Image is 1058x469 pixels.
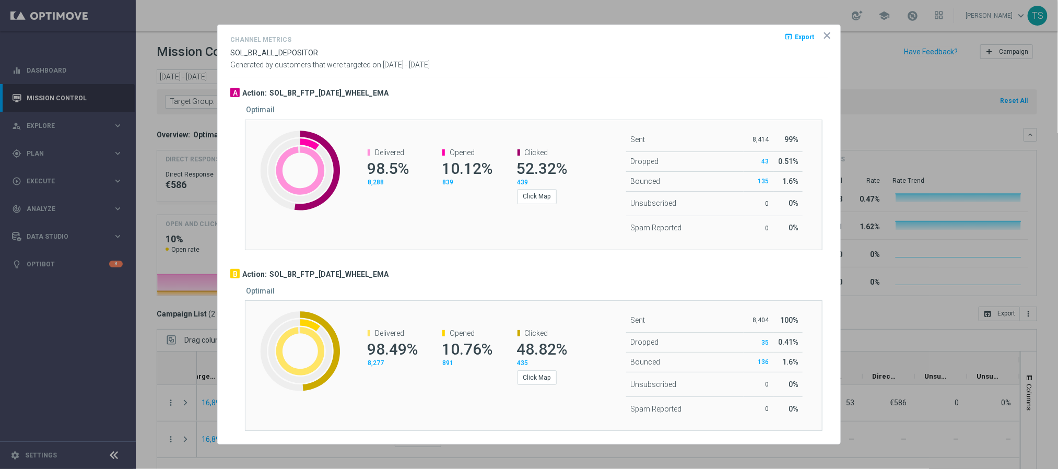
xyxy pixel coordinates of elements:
span: Dropped [630,157,659,166]
span: Dropped [630,338,659,346]
h4: Channel Metrics [230,36,291,43]
span: SOL_BR_ALL_DEPOSITOR [230,49,318,57]
p: 0 [748,380,769,389]
button: Click Map [518,189,557,204]
h3: Action: [242,88,267,98]
span: Sent [630,316,645,324]
span: Delivered [375,148,404,157]
span: 10.12% [442,159,492,178]
span: 435 [518,359,528,367]
button: Click Map [518,370,557,385]
p: 0 [748,405,769,413]
p: 0 [748,224,769,232]
span: 0.41% [778,338,798,346]
span: 100% [780,316,798,324]
span: 0% [789,380,798,389]
span: 48.82% [517,340,568,358]
p: 0 [748,200,769,208]
span: Export [795,33,814,41]
span: Opened [450,148,475,157]
span: Spam Reported [630,224,681,232]
h5: Optimail [246,105,275,114]
span: 52.32% [517,159,568,178]
span: Clicked [525,329,548,337]
span: 135 [758,178,769,185]
h3: Action: [242,269,267,279]
span: [DATE] - [DATE] [383,61,430,69]
i: open_in_browser [784,32,793,41]
span: 439 [518,179,528,186]
button: open_in_browser Export [783,30,815,43]
p: 8,414 [748,135,769,144]
span: 136 [758,358,769,366]
span: 0% [789,224,798,232]
span: 35 [762,339,769,346]
span: 99% [784,135,798,144]
span: Spam Reported [630,405,681,413]
span: 1.6% [782,358,798,366]
span: 98.5% [367,159,409,178]
span: 839 [442,179,453,186]
span: Clicked [525,148,548,157]
span: Unsubscribed [630,199,676,207]
span: 1.6% [782,177,798,185]
span: 98.49% [367,340,418,358]
span: Bounced [630,177,660,185]
div: B [230,269,240,278]
span: Bounced [630,358,660,366]
p: 8,404 [748,316,769,324]
h3: SOL_BR_FTP_[DATE]_WHEEL_EMA [269,88,389,98]
div: A [230,88,240,97]
span: Unsubscribed [630,380,676,389]
span: 891 [442,359,453,367]
h5: Optimail [246,287,275,295]
h3: SOL_BR_FTP_[DATE]_WHEEL_EMA [269,269,389,279]
span: 0.51% [778,157,798,166]
opti-icon: icon [822,30,832,41]
span: 0% [789,199,798,207]
span: Delivered [375,329,404,337]
span: Generated by customers that were targeted on [230,61,381,69]
span: 10.76% [442,340,492,358]
span: 0% [789,405,798,413]
span: 43 [762,158,769,165]
span: Opened [450,329,475,337]
span: 8,288 [368,179,384,186]
span: Sent [630,135,645,144]
span: 8,277 [368,359,384,367]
